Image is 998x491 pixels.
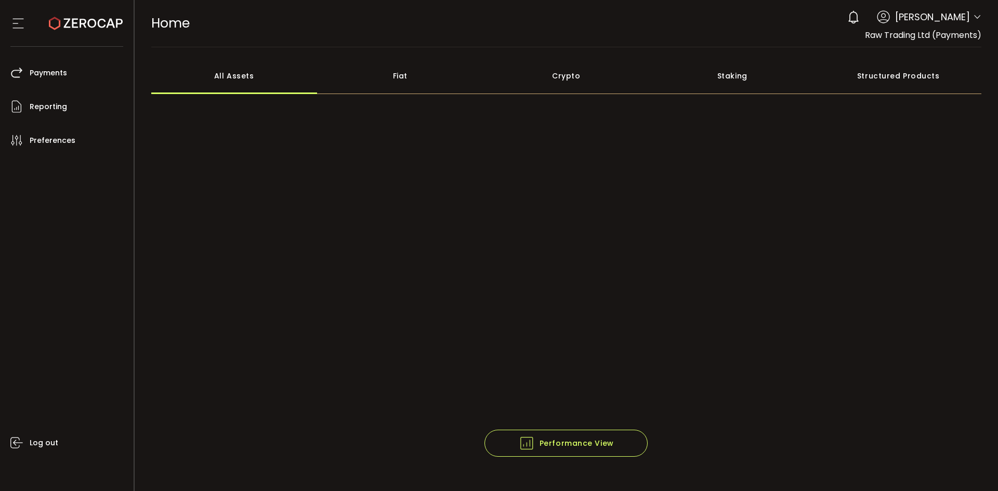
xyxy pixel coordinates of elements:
[30,133,75,148] span: Preferences
[151,58,318,94] div: All Assets
[816,58,982,94] div: Structured Products
[30,99,67,114] span: Reporting
[30,435,58,450] span: Log out
[865,29,981,41] span: Raw Trading Ltd (Payments)
[483,58,650,94] div: Crypto
[30,65,67,81] span: Payments
[151,14,190,32] span: Home
[649,58,816,94] div: Staking
[317,58,483,94] div: Fiat
[484,430,648,457] button: Performance View
[895,10,970,24] span: [PERSON_NAME]
[946,441,998,491] iframe: Chat Widget
[519,435,614,451] span: Performance View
